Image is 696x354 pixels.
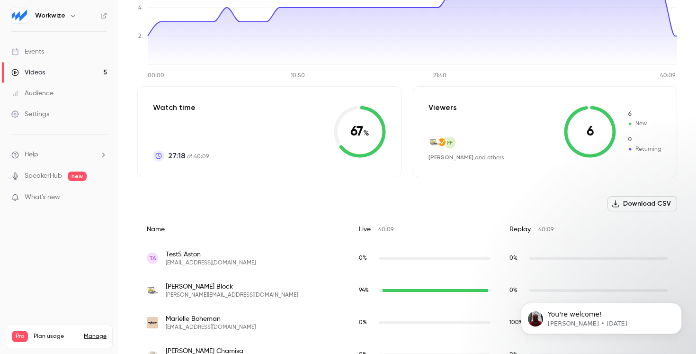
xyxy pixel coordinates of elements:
[68,172,87,181] span: new
[359,320,367,326] span: 0 %
[475,155,504,161] a: and others
[359,288,369,293] span: 94 %
[428,154,504,162] div: ,
[25,192,60,202] span: What's new
[34,333,78,340] span: Plan usage
[11,109,49,119] div: Settings
[84,333,107,340] a: Manage
[11,150,107,160] li: help-dropdown-opener
[291,73,305,79] tspan: 10:50
[147,317,158,328] img: velory.com
[25,171,62,181] a: SpeakerHub
[166,314,256,324] span: Marielle Boheman
[428,154,473,161] span: [PERSON_NAME]
[627,110,661,118] span: New
[359,254,374,263] span: Live watch time
[359,286,374,295] span: Live watch time
[35,11,65,20] h6: Workwize
[11,47,44,56] div: Events
[509,255,518,261] span: 0 %
[627,145,661,154] span: Returning
[607,196,677,211] button: Download CSV
[148,73,164,79] tspan: 00:00
[168,150,209,162] p: of 40:09
[147,287,158,294] img: ianblock.com
[166,259,256,267] span: [EMAIL_ADDRESS][DOMAIN_NAME]
[166,250,256,259] span: Test5 Aston
[166,291,298,299] span: [PERSON_NAME][EMAIL_ADDRESS][DOMAIN_NAME]
[12,8,27,23] img: Workwize
[428,102,457,113] p: Viewers
[660,73,676,79] tspan: 40:09
[138,34,141,39] tspan: 2
[359,318,374,327] span: Live watch time
[500,217,677,242] div: Replay
[509,254,525,263] span: Replay watch time
[11,68,45,77] div: Videos
[11,89,54,98] div: Audience
[149,254,156,263] span: TA
[137,242,677,275] div: test5@testing123.com
[138,5,142,11] tspan: 4
[166,324,256,331] span: [EMAIL_ADDRESS][DOMAIN_NAME]
[447,138,453,147] span: FF
[627,119,661,128] span: New
[538,227,553,233] span: 40:09
[168,150,185,162] span: 27:18
[429,139,439,145] img: ianblock.com
[25,150,38,160] span: Help
[137,307,677,339] div: marielle.poveda@velory.com
[359,255,367,261] span: 0 %
[627,136,661,144] span: Returning
[433,73,446,79] tspan: 21:40
[12,331,28,342] span: Pro
[137,274,677,307] div: ian@ianblock.com
[166,282,298,291] span: [PERSON_NAME] Block
[153,102,209,113] p: Watch time
[349,217,500,242] div: Live
[437,137,447,147] img: getaccept.com
[378,227,393,233] span: 40:09
[507,283,696,349] iframe: Intercom notifications message
[137,217,349,242] div: Name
